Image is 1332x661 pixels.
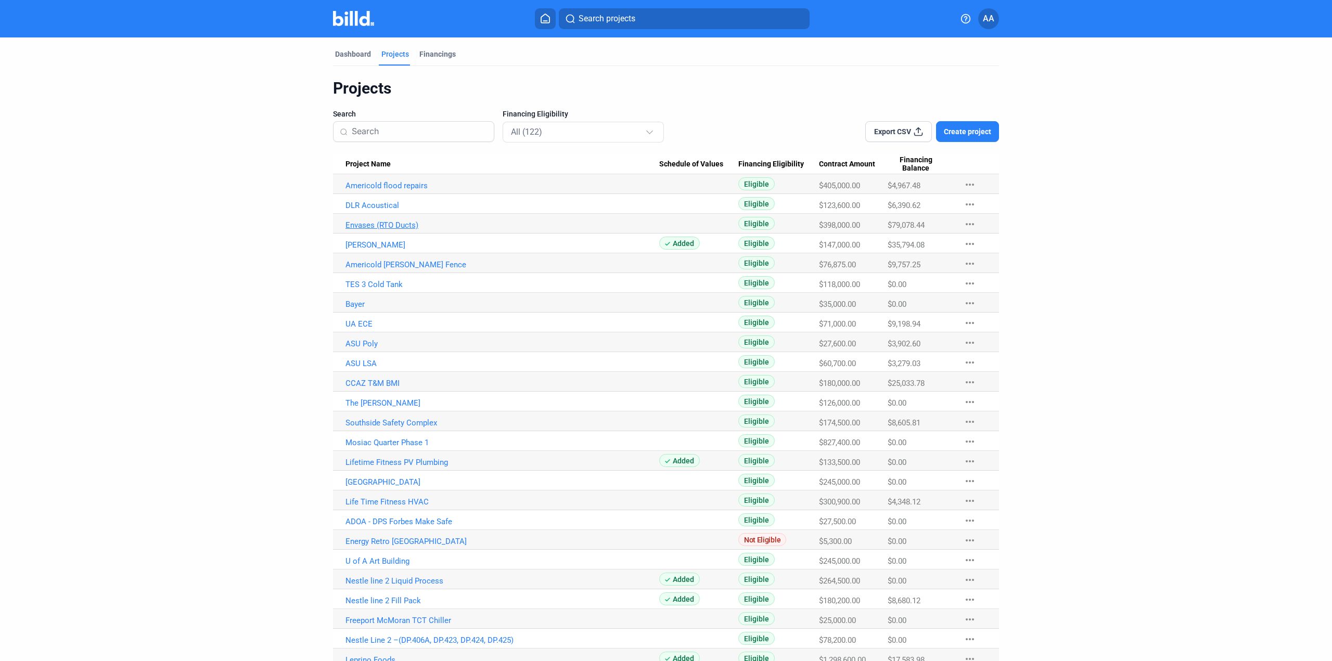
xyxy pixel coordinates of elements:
[964,376,976,388] mat-icon: more_horiz
[888,616,906,625] span: $0.00
[345,636,659,645] a: Nestle Line 2 –(DP.406A, DP.423, DP.424, DP.425)
[964,475,976,487] mat-icon: more_horiz
[964,396,976,408] mat-icon: more_horiz
[819,240,860,250] span: $147,000.00
[888,636,906,645] span: $0.00
[738,375,775,388] span: Eligible
[352,121,488,142] input: Search
[964,297,976,309] mat-icon: more_horiz
[819,556,860,566] span: $245,000.00
[888,339,920,348] span: $3,902.60
[345,160,391,169] span: Project Name
[888,181,920,190] span: $4,967.48
[888,379,925,388] span: $25,033.78
[345,201,659,210] a: DLR Acoustical
[888,155,944,173] span: Financing Balance
[819,477,860,487] span: $245,000.00
[659,160,738,169] div: Schedule of Values
[964,277,976,290] mat-icon: more_horiz
[738,434,775,447] span: Eligible
[659,573,700,586] span: Added
[738,160,804,169] span: Financing Eligibility
[888,155,953,173] div: Financing Balance
[738,533,786,546] span: Not Eligible
[738,160,819,169] div: Financing Eligibility
[819,636,856,645] span: $78,200.00
[345,418,659,427] a: Southside Safety Complex
[964,178,976,191] mat-icon: more_horiz
[659,454,700,467] span: Added
[738,197,775,210] span: Eligible
[888,596,920,605] span: $8,680.12
[819,379,860,388] span: $180,000.00
[345,339,659,348] a: ASU Poly
[888,300,906,309] span: $0.00
[964,218,976,230] mat-icon: more_horiz
[381,49,409,59] div: Projects
[738,414,775,427] span: Eligible
[738,592,775,605] span: Eligible
[819,339,856,348] span: $27,600.00
[738,553,775,566] span: Eligible
[964,238,976,250] mat-icon: more_horiz
[964,534,976,547] mat-icon: more_horiz
[888,537,906,546] span: $0.00
[819,497,860,507] span: $300,900.00
[511,127,542,137] mat-select-trigger: All (122)
[738,355,775,368] span: Eligible
[559,8,810,29] button: Search projects
[819,438,860,447] span: $827,400.00
[738,217,775,230] span: Eligible
[819,181,860,190] span: $405,000.00
[738,395,775,408] span: Eligible
[888,280,906,289] span: $0.00
[819,280,860,289] span: $118,000.00
[738,494,775,507] span: Eligible
[345,300,659,309] a: Bayer
[964,593,976,606] mat-icon: more_horiz
[819,319,856,329] span: $71,000.00
[738,256,775,269] span: Eligible
[333,79,999,98] div: Projects
[345,359,659,368] a: ASU LSA
[964,336,976,349] mat-icon: more_horiz
[659,237,700,250] span: Added
[738,612,775,625] span: Eligible
[964,613,976,626] mat-icon: more_horiz
[888,260,920,269] span: $9,757.25
[335,49,371,59] div: Dashboard
[579,12,635,25] span: Search projects
[819,576,860,586] span: $264,500.00
[978,8,999,29] button: AA
[738,454,775,467] span: Eligible
[819,201,860,210] span: $123,600.00
[888,418,920,427] span: $8,605.81
[819,260,856,269] span: $76,875.00
[345,319,659,329] a: UA ECE
[964,495,976,507] mat-icon: more_horiz
[738,177,775,190] span: Eligible
[964,317,976,329] mat-icon: more_horiz
[345,379,659,388] a: CCAZ T&M BMI
[738,573,775,586] span: Eligible
[888,319,920,329] span: $9,198.94
[819,537,852,546] span: $5,300.00
[738,632,775,645] span: Eligible
[819,398,860,408] span: $126,000.00
[345,616,659,625] a: Freeport McMoran TCT Chiller
[345,280,659,289] a: TES 3 Cold Tank
[888,438,906,447] span: $0.00
[819,458,860,467] span: $133,500.00
[964,257,976,270] mat-icon: more_horiz
[888,497,920,507] span: $4,348.12
[888,576,906,586] span: $0.00
[738,513,775,526] span: Eligible
[738,316,775,329] span: Eligible
[964,198,976,211] mat-icon: more_horiz
[659,160,723,169] span: Schedule of Values
[345,398,659,408] a: The [PERSON_NAME]
[738,474,775,487] span: Eligible
[345,477,659,487] a: [GEOGRAPHIC_DATA]
[819,616,856,625] span: $25,000.00
[964,435,976,448] mat-icon: more_horiz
